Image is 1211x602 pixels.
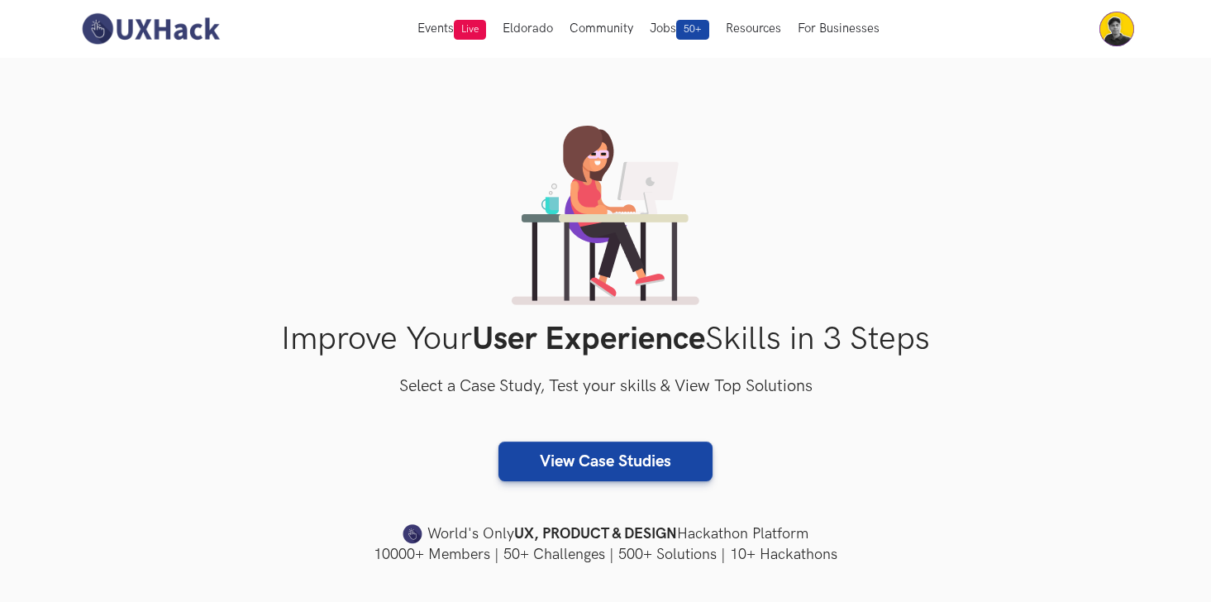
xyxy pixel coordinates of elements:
[472,320,705,359] strong: User Experience
[498,442,713,481] a: View Case Studies
[1099,12,1134,46] img: Your profile pic
[454,20,486,40] span: Live
[77,320,1135,359] h1: Improve Your Skills in 3 Steps
[676,20,709,40] span: 50+
[77,374,1135,400] h3: Select a Case Study, Test your skills & View Top Solutions
[77,523,1135,546] h4: World's Only Hackathon Platform
[514,523,677,546] strong: UX, PRODUCT & DESIGN
[77,544,1135,565] h4: 10000+ Members | 50+ Challenges | 500+ Solutions | 10+ Hackathons
[403,523,422,545] img: uxhack-favicon-image.png
[512,126,699,305] img: lady working on laptop
[77,12,224,46] img: UXHack-logo.png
